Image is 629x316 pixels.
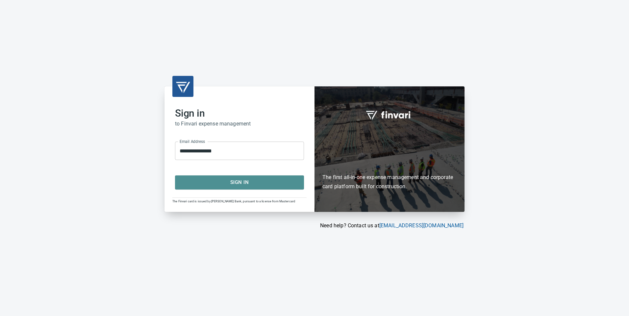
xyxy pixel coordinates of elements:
img: transparent_logo.png [175,79,191,94]
p: Need help? Contact us at [164,222,464,230]
img: fullword_logo_white.png [365,107,414,122]
h6: The first all-in-one expense management and corporate card platform built for construction. [322,135,457,191]
h6: to Finvari expense management [175,119,304,128]
a: [EMAIL_ADDRESS][DOMAIN_NAME] [379,222,464,229]
button: Sign In [175,175,304,189]
span: The Finvari card is issued by [PERSON_NAME] Bank, pursuant to a license from Mastercard [172,200,295,203]
h2: Sign in [175,107,304,119]
span: Sign In [182,178,297,187]
div: Finvari [314,86,465,212]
